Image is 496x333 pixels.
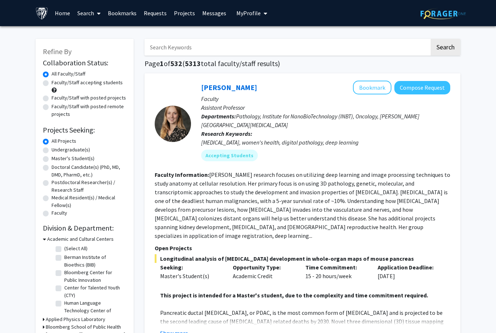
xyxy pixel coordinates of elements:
div: Master's Student(s) [160,272,222,280]
b: Departments: [201,113,236,120]
p: Application Deadline: [378,263,439,272]
span: Pathology, Institute for NanoBioTechnology (INBT), Oncology, [PERSON_NAME][GEOGRAPHIC_DATA][MEDIC... [201,113,419,129]
label: (Select All) [64,245,88,252]
h3: Academic and Cultural Centers [47,235,114,243]
div: Academic Credit [227,263,300,280]
img: ForagerOne Logo [420,8,466,19]
p: Open Projects [155,244,450,252]
p: Time Commitment: [305,263,367,272]
label: All Projects [52,137,76,145]
a: Home [51,0,74,26]
b: Research Keywords: [201,130,252,137]
a: [PERSON_NAME] [201,83,257,92]
label: Faculty/Staff with posted projects [52,94,126,102]
label: Center for Talented Youth (CTY) [64,284,125,299]
button: Add Ashley Kiemen to Bookmarks [353,81,391,94]
label: Faculty [52,209,67,217]
span: 532 [170,59,182,68]
button: Search [431,39,460,56]
iframe: Chat [5,300,31,328]
label: Postdoctoral Researcher(s) / Research Staff [52,179,126,194]
h3: Bloomberg School of Public Health [46,323,121,331]
a: Projects [170,0,199,26]
label: Berman Institute of Bioethics (BIB) [64,253,125,269]
label: Faculty/Staff accepting students [52,79,123,86]
b: Faculty Information: [155,171,209,178]
span: 1 [160,59,164,68]
h3: Applied Physics Laboratory [46,316,105,323]
h1: Page of ( total faculty/staff results) [145,59,460,68]
a: Bookmarks [104,0,140,26]
fg-read-more: [PERSON_NAME] research focuses on utilizing deep learning and image processing techniques to stud... [155,171,450,239]
label: Master's Student(s) [52,155,94,162]
span: Refine By [43,47,72,56]
p: Faculty [201,94,450,103]
label: Human Language Technology Center of Excellence (HLTCOE) [64,299,125,322]
a: Messages [199,0,230,26]
p: Assistant Professor [201,103,450,112]
span: My Profile [236,9,261,17]
input: Search Keywords [145,39,430,56]
label: Undergraduate(s) [52,146,90,154]
h2: Projects Seeking: [43,126,126,134]
mat-chip: Accepting Students [201,150,258,161]
label: Medical Resident(s) / Medical Fellow(s) [52,194,126,209]
strong: This project is intended for a Master's student, due to the complexity and time commitment required. [160,292,428,299]
img: Johns Hopkins University Logo [36,7,48,20]
a: Requests [140,0,170,26]
div: 15 - 20 hours/week [300,263,373,280]
label: Doctoral Candidate(s) (PhD, MD, DMD, PharmD, etc.) [52,163,126,179]
h2: Collaboration Status: [43,58,126,67]
label: Bloomberg Center for Public Innovation [64,269,125,284]
h2: Division & Department: [43,224,126,232]
div: [DATE] [372,263,445,280]
span: 5313 [185,59,201,68]
label: Faculty/Staff with posted remote projects [52,103,126,118]
p: Seeking: [160,263,222,272]
button: Compose Request to Ashley Kiemen [394,81,450,94]
span: Longitudinal analysis of [MEDICAL_DATA] development in whole-organ maps of mouse pancreas [155,254,450,263]
p: Opportunity Type: [233,263,294,272]
div: [MEDICAL_DATA], women's health, digital pathology, deep learning [201,138,450,147]
label: All Faculty/Staff [52,70,85,78]
a: Search [74,0,104,26]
